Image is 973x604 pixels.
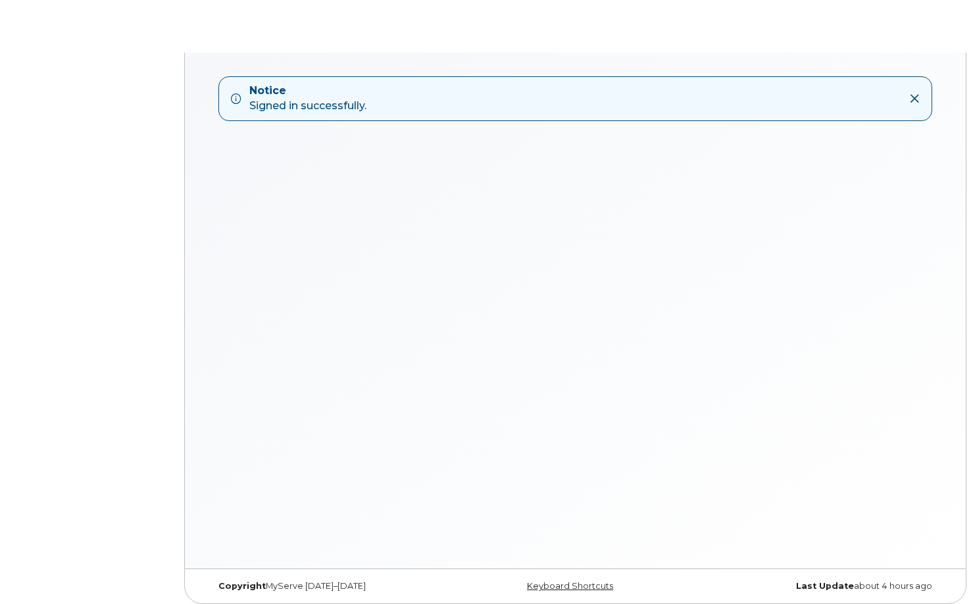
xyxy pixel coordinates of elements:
strong: Copyright [218,581,266,591]
div: about 4 hours ago [697,581,942,591]
a: Keyboard Shortcuts [527,581,613,591]
strong: Notice [249,84,366,99]
div: Signed in successfully. [249,84,366,114]
div: MyServe [DATE]–[DATE] [209,581,453,591]
strong: Last Update [796,581,854,591]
